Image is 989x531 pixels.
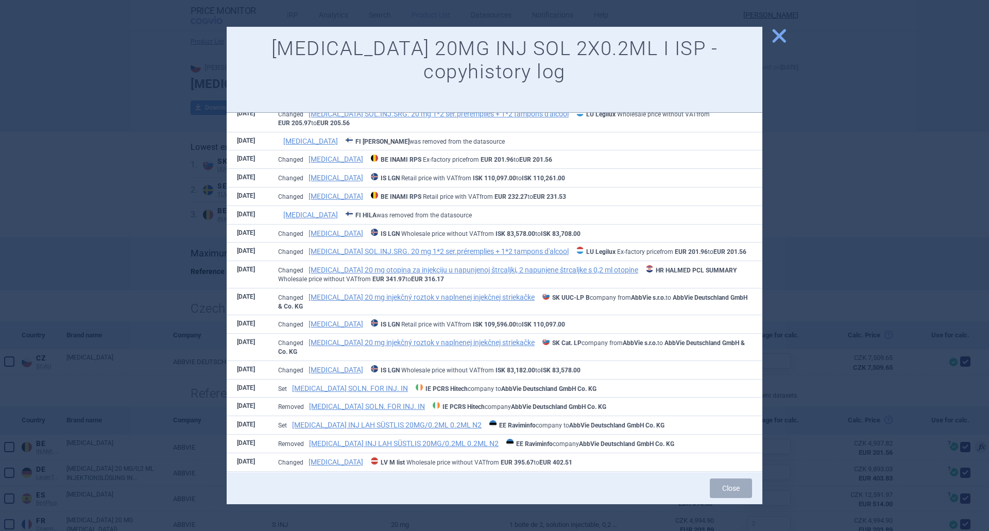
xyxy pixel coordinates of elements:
[227,398,268,416] th: [DATE]
[552,294,590,301] strong: SK UUC-LP B
[433,402,440,409] img: Ireland
[227,434,268,453] th: [DATE]
[494,193,527,200] strong: EUR 232.27
[522,321,565,328] strong: ISK 110,097.00
[371,155,378,162] img: Belgium
[278,422,664,429] span: Set company to
[579,440,674,448] strong: AbbVie Deutschland GmbH Co. KG
[576,247,584,254] img: Luxembourg
[278,367,581,374] span: Changed Wholesale price without VAT from to
[442,403,485,410] strong: IE PCRS Hitech
[309,266,638,273] a: [MEDICAL_DATA] 20 mg otopina za injekciju u napunjenoj štrcaljki, 2 napunjene štrcaljke s 0,2 ml ...
[309,248,569,255] a: [MEDICAL_DATA] SOL.INJ.SRG. 20 mg 1*2 ser.préremplies + 1*2 tampons d'alcool
[227,334,268,361] th: [DATE]
[227,453,268,471] th: [DATE]
[542,338,550,345] img: Slovakia
[227,243,268,261] th: [DATE]
[292,385,408,392] a: [MEDICAL_DATA] SOLN. FOR INJ. IN
[227,224,268,243] th: [DATE]
[576,109,584,116] img: Luxembourg
[371,229,378,236] img: Iceland
[501,385,596,392] strong: AbbVie Deutschland GmbH Co. KG
[623,339,657,347] strong: AbbVie s.r.o.
[227,261,268,288] th: [DATE]
[227,169,268,187] th: [DATE]
[631,294,666,301] strong: AbbVie s.r.o.
[227,379,268,398] th: [DATE]
[346,210,353,217] img: Finland
[278,385,596,392] span: Set company to
[309,230,363,237] a: [MEDICAL_DATA]
[346,136,353,144] img: Finland
[278,248,746,255] span: Changed Ex-factory price from to
[501,459,534,466] strong: EUR 395.67
[278,339,745,355] span: Changed company from to
[371,319,378,327] img: Iceland
[278,193,566,200] span: Changed Retail price with VAT from to
[516,440,553,448] strong: EE Raviminfo
[481,156,514,163] strong: EUR 201.96
[381,175,400,182] strong: IS LGN
[381,321,400,328] strong: IS LGN
[283,138,338,145] a: [MEDICAL_DATA]
[506,439,514,446] img: Estonia
[278,267,737,283] span: Changed Wholesale price without VAT from to
[309,458,363,466] a: [MEDICAL_DATA]
[278,156,552,163] span: Changed Ex-factory price from to
[473,175,516,182] strong: ISK 110,097.00
[309,193,363,200] a: [MEDICAL_DATA]
[541,230,581,237] strong: ISK 83,708.00
[656,267,737,274] strong: HR HALMED PCL SUMMARY
[278,175,565,182] span: Changed Retail price with VAT from to
[371,365,378,372] img: Iceland
[381,193,421,200] strong: BE INAMI RPS
[278,294,747,310] strong: AbbVie Deutschland GmbH & Co. KG
[278,459,572,466] span: Changed Wholesale price without VAT from to
[416,384,423,391] img: Ireland
[227,132,268,150] th: [DATE]
[278,230,581,237] span: Changed Wholesale price without VAT from to
[541,367,581,374] strong: ISK 83,578.00
[227,416,268,435] th: [DATE]
[278,403,606,410] span: Removed company
[569,422,664,429] strong: AbbVie Deutschland GmbH Co. KG
[278,294,747,310] span: Changed company from to
[710,478,752,498] button: Close
[411,276,444,283] strong: EUR 316.17
[713,248,746,255] strong: EUR 201.56
[292,421,482,429] a: [MEDICAL_DATA] INJ LAH SÜSTLIS 20MG/0.2ML 0.2ML N2
[283,211,338,218] a: [MEDICAL_DATA]
[278,321,565,328] span: Changed Retail price with VAT from to
[371,192,378,199] img: Belgium
[371,173,378,180] img: Iceland
[309,320,363,328] a: [MEDICAL_DATA]
[646,265,653,272] img: Croatia
[519,156,552,163] strong: EUR 201.56
[227,288,268,315] th: [DATE]
[489,420,497,427] img: Estonia
[381,367,400,374] strong: IS LGN
[309,174,363,181] a: [MEDICAL_DATA]
[371,457,378,465] img: Latvia
[355,138,410,145] strong: FI [PERSON_NAME]
[278,138,505,145] span: was removed from the datasource
[381,230,400,237] strong: IS LGN
[586,111,616,118] strong: LU Legilux
[309,156,363,163] a: [MEDICAL_DATA]
[227,471,268,490] th: [DATE]
[533,193,566,200] strong: EUR 231.53
[227,361,268,379] th: [DATE]
[381,156,421,163] strong: BE INAMI RPS
[425,385,468,392] strong: IE PCRS Hitech
[227,205,268,224] th: [DATE]
[473,321,516,328] strong: ISK 109,596.00
[227,150,268,169] th: [DATE]
[381,459,405,466] strong: LV M list
[355,212,377,219] strong: FI HILA
[317,119,350,127] strong: EUR 205.56
[278,119,311,127] strong: EUR 205.97
[309,294,535,301] a: [MEDICAL_DATA] 20 mg injekčný roztok v naplnenej injekčnej striekačke
[496,367,535,374] strong: ISK 83,182.00
[499,422,536,429] strong: EE Raviminfo
[237,37,752,84] h1: [MEDICAL_DATA] 20MG INJ SOL 2X0.2ML I ISP - copy history log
